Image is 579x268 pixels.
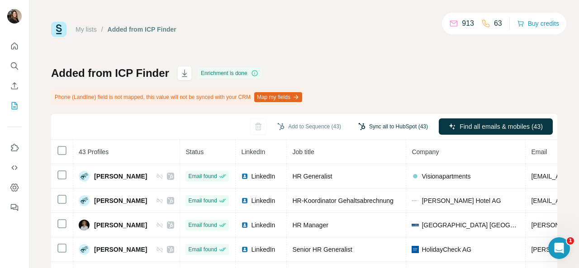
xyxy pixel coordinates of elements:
span: [PERSON_NAME] [94,221,147,230]
li: / [101,25,103,34]
span: HR Generalist [292,173,332,180]
button: Use Surfe on LinkedIn [7,140,22,156]
span: LinkedIn [251,221,275,230]
span: HR-Koordinator Gehaltsabrechnung [292,197,393,204]
span: [PERSON_NAME] [94,172,147,181]
button: Feedback [7,199,22,216]
p: 63 [494,18,502,29]
span: Email found [188,221,217,229]
span: Email [531,148,547,155]
a: My lists [76,26,97,33]
h1: Added from ICP Finder [51,66,169,80]
span: LinkedIn [251,245,275,254]
span: 1 [567,237,574,244]
span: Company [412,148,439,155]
button: Enrich CSV [7,78,22,94]
span: HolidayCheck AG [422,245,471,254]
img: LinkedIn logo [241,197,248,204]
span: Find all emails & mobiles (43) [460,122,543,131]
img: company-logo [412,173,419,180]
div: Phone (Landline) field is not mapped, this value will not be synced with your CRM [51,89,304,105]
button: Buy credits [517,17,559,30]
div: Enrichment is done [198,68,261,79]
span: Senior HR Generalist [292,246,352,253]
img: LinkedIn logo [241,173,248,180]
img: Avatar [79,244,90,255]
div: Added from ICP Finder [108,25,176,34]
button: Dashboard [7,179,22,196]
span: LinkedIn [251,196,275,205]
span: HR Manager [292,221,328,229]
span: [PERSON_NAME] [94,196,147,205]
span: Job title [292,148,314,155]
button: Quick start [7,38,22,54]
span: [GEOGRAPHIC_DATA] [GEOGRAPHIC_DATA] [422,221,520,230]
img: Avatar [79,195,90,206]
img: Avatar [7,9,22,24]
span: LinkedIn [251,172,275,181]
span: 43 Profiles [79,148,109,155]
button: My lists [7,98,22,114]
img: company-logo [412,246,419,253]
button: Map my fields [254,92,302,102]
img: company-logo [412,221,419,229]
button: Sync all to HubSpot (43) [352,120,434,133]
button: Add to Sequence (43) [271,120,347,133]
span: [PERSON_NAME] Hotel AG [422,196,501,205]
img: Avatar [79,171,90,182]
span: Visionapartments [422,172,470,181]
span: LinkedIn [241,148,265,155]
span: Status [185,148,204,155]
img: LinkedIn logo [241,221,248,229]
img: LinkedIn logo [241,246,248,253]
button: Use Surfe API [7,160,22,176]
p: 913 [462,18,474,29]
iframe: Intercom live chat [548,237,570,259]
img: Surfe Logo [51,22,66,37]
span: Email found [188,172,217,180]
button: Search [7,58,22,74]
span: [PERSON_NAME] [94,245,147,254]
span: Email found [188,245,217,254]
img: company-logo [412,197,419,204]
img: Avatar [79,220,90,230]
span: Email found [188,197,217,205]
button: Find all emails & mobiles (43) [439,118,553,135]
